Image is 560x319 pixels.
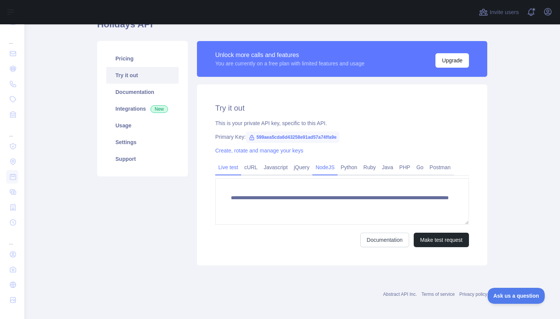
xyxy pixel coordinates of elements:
a: Terms of service [421,292,454,297]
a: Python [338,161,360,173]
button: Invite users [477,6,520,18]
button: Upgrade [435,53,469,68]
div: ... [6,30,18,45]
div: ... [6,123,18,138]
a: Pricing [106,50,179,67]
span: Invite users [490,8,519,17]
a: Documentation [106,84,179,100]
a: Usage [106,117,179,134]
a: Java [379,161,397,173]
div: Unlock more calls and features [215,51,365,60]
a: Try it out [106,67,179,84]
div: You are currently on a free plan with limited features and usage [215,60,365,67]
span: 599aea5cda6d43258e91ad57a74ffa9e [246,132,339,143]
h1: Holidays API [97,18,487,37]
a: Documentation [360,233,409,247]
a: NodeJS [312,161,338,173]
a: Go [413,161,427,173]
a: cURL [241,161,261,173]
a: Live test [215,161,241,173]
a: Ruby [360,161,379,173]
a: Javascript [261,161,291,173]
a: Settings [106,134,179,151]
a: Create, rotate and manage your keys [215,148,303,154]
div: ... [6,231,18,246]
div: Primary Key: [215,133,469,141]
a: Abstract API Inc. [383,292,417,297]
a: PHP [396,161,413,173]
a: jQuery [291,161,312,173]
a: Support [106,151,179,167]
div: This is your private API key, specific to this API. [215,119,469,127]
iframe: Toggle Customer Support [488,288,545,304]
a: Privacy policy [459,292,487,297]
span: New [150,105,168,113]
button: Make test request [414,233,469,247]
h2: Try it out [215,103,469,113]
a: Integrations New [106,100,179,117]
a: Postman [427,161,454,173]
